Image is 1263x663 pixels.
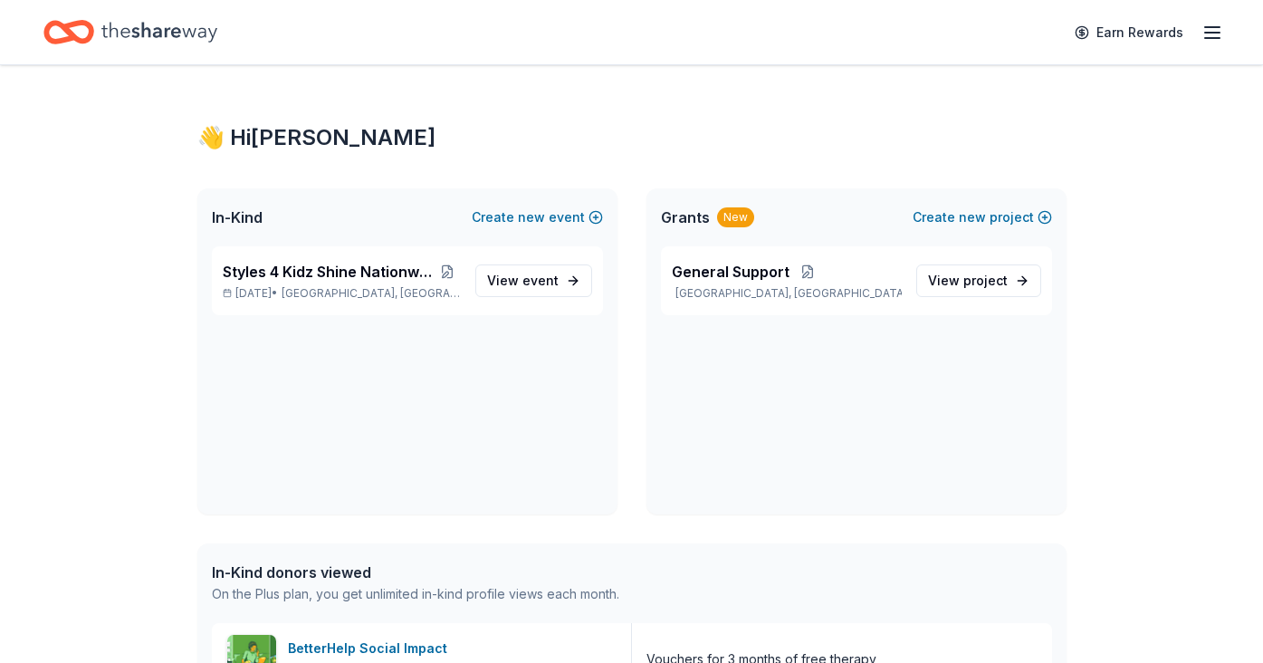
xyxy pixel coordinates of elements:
[223,261,434,283] span: Styles 4 Kidz Shine Nationwide Fall Gala
[223,286,461,301] p: [DATE] •
[672,261,789,283] span: General Support
[963,273,1008,288] span: project
[212,207,263,228] span: In-Kind
[913,207,1052,228] button: Createnewproject
[487,270,559,292] span: View
[518,207,545,228] span: new
[928,270,1008,292] span: View
[1064,16,1194,49] a: Earn Rewards
[282,286,460,301] span: [GEOGRAPHIC_DATA], [GEOGRAPHIC_DATA]
[717,207,754,227] div: New
[43,11,217,53] a: Home
[661,207,710,228] span: Grants
[212,583,619,605] div: On the Plus plan, you get unlimited in-kind profile views each month.
[288,638,454,659] div: BetterHelp Social Impact
[475,264,592,297] a: View event
[916,264,1041,297] a: View project
[672,286,902,301] p: [GEOGRAPHIC_DATA], [GEOGRAPHIC_DATA]
[197,123,1067,152] div: 👋 Hi [PERSON_NAME]
[472,207,603,228] button: Createnewevent
[212,562,619,583] div: In-Kind donors viewed
[959,207,986,228] span: new
[522,273,559,288] span: event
